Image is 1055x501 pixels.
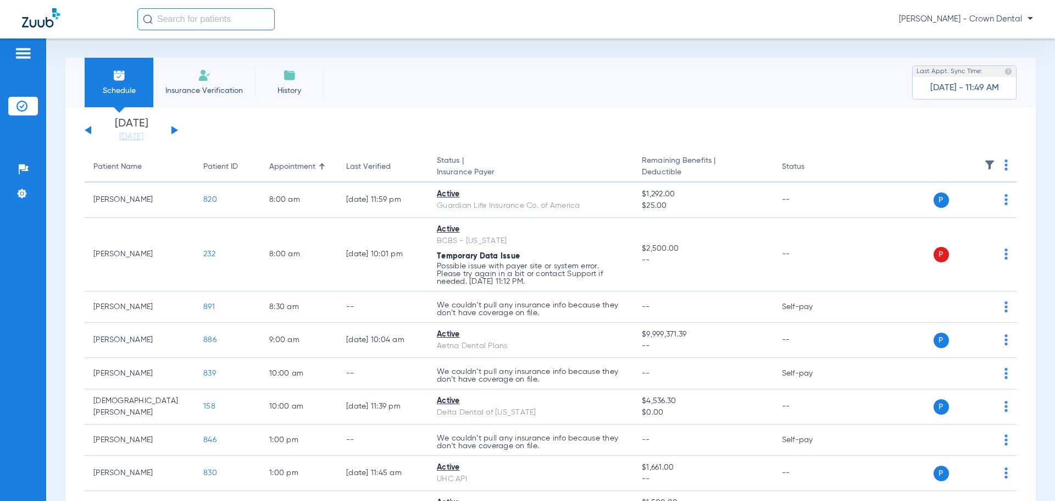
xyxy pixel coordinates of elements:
span: Temporary Data Issue [437,252,520,260]
span: $25.00 [642,200,764,212]
p: We couldn’t pull any insurance info because they don’t have coverage on file. [437,301,624,317]
span: 839 [203,370,216,377]
td: [DATE] 11:45 AM [337,456,428,491]
span: Insurance Verification [162,85,247,96]
div: Patient Name [93,161,186,173]
div: Appointment [269,161,329,173]
td: 1:00 PM [260,425,337,456]
div: UHC API [437,474,624,485]
span: [PERSON_NAME] - Crown Dental [899,14,1033,25]
th: Status | [428,152,633,183]
span: Deductible [642,167,764,178]
a: [DATE] [98,131,164,142]
div: Active [437,189,624,200]
img: group-dot-blue.svg [1004,334,1008,345]
th: Remaining Benefits | [633,152,773,183]
div: Patient ID [203,161,238,173]
span: Schedule [93,85,145,96]
span: $4,536.30 [642,395,764,407]
td: 10:00 AM [260,389,337,425]
span: $2,500.00 [642,243,764,255]
span: -- [642,436,650,444]
td: 9:00 AM [260,323,337,358]
span: [DATE] - 11:49 AM [930,82,999,93]
div: Active [437,224,624,235]
img: Manual Insurance Verification [198,69,211,82]
span: 820 [203,196,217,203]
div: Appointment [269,161,315,173]
td: 8:00 AM [260,183,337,218]
img: group-dot-blue.svg [1004,194,1008,205]
span: -- [642,474,764,485]
span: $0.00 [642,407,764,419]
img: group-dot-blue.svg [1004,401,1008,412]
img: group-dot-blue.svg [1004,434,1008,445]
td: Self-pay [773,425,847,456]
td: 1:00 PM [260,456,337,491]
img: last sync help info [1004,68,1012,75]
img: x.svg [980,194,991,205]
td: [DEMOGRAPHIC_DATA][PERSON_NAME] [85,389,195,425]
span: History [263,85,315,96]
td: 8:30 AM [260,291,337,323]
td: -- [773,323,847,358]
div: Active [437,462,624,474]
td: [PERSON_NAME] [85,358,195,389]
span: 158 [203,403,215,410]
div: Aetna Dental Plans [437,340,624,352]
td: 10:00 AM [260,358,337,389]
span: -- [642,370,650,377]
div: Delta Dental of [US_STATE] [437,407,624,419]
img: group-dot-blue.svg [1004,301,1008,312]
td: -- [773,183,847,218]
div: Last Verified [346,161,391,173]
td: -- [773,389,847,425]
td: [PERSON_NAME] [85,456,195,491]
td: -- [337,291,428,323]
input: Search for patients [137,8,275,30]
img: group-dot-blue.svg [1004,249,1008,260]
td: [DATE] 11:39 PM [337,389,428,425]
img: group-dot-blue.svg [1004,467,1008,478]
span: P [934,333,949,348]
img: x.svg [980,249,991,260]
span: $1,661.00 [642,462,764,474]
td: [DATE] 10:04 AM [337,323,428,358]
span: $9,999,371.39 [642,329,764,340]
img: group-dot-blue.svg [1004,368,1008,379]
div: Patient Name [93,161,142,173]
div: BCBS - [US_STATE] [437,235,624,247]
img: Schedule [113,69,126,82]
img: group-dot-blue.svg [1004,159,1008,170]
td: Self-pay [773,358,847,389]
img: x.svg [980,301,991,312]
td: -- [773,218,847,291]
img: Zuub Logo [22,8,60,27]
td: -- [773,456,847,491]
td: [PERSON_NAME] [85,425,195,456]
img: hamburger-icon [14,47,32,60]
div: Last Verified [346,161,419,173]
span: 846 [203,436,216,444]
img: filter.svg [984,159,995,170]
span: Last Appt. Sync Time: [917,66,982,77]
td: [PERSON_NAME] [85,291,195,323]
img: x.svg [980,368,991,379]
th: Status [773,152,847,183]
span: 830 [203,469,217,477]
span: 891 [203,303,215,311]
td: [DATE] 11:59 PM [337,183,428,218]
td: [PERSON_NAME] [85,183,195,218]
p: Possible issue with payer site or system error. Please try again in a bit or contact Support if n... [437,262,624,285]
td: 8:00 AM [260,218,337,291]
span: 886 [203,336,216,344]
img: Search Icon [143,14,153,24]
span: P [934,466,949,481]
span: 232 [203,250,215,258]
span: Insurance Payer [437,167,624,178]
td: -- [337,358,428,389]
span: P [934,247,949,262]
img: x.svg [980,467,991,478]
div: Active [437,395,624,407]
img: x.svg [980,401,991,412]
